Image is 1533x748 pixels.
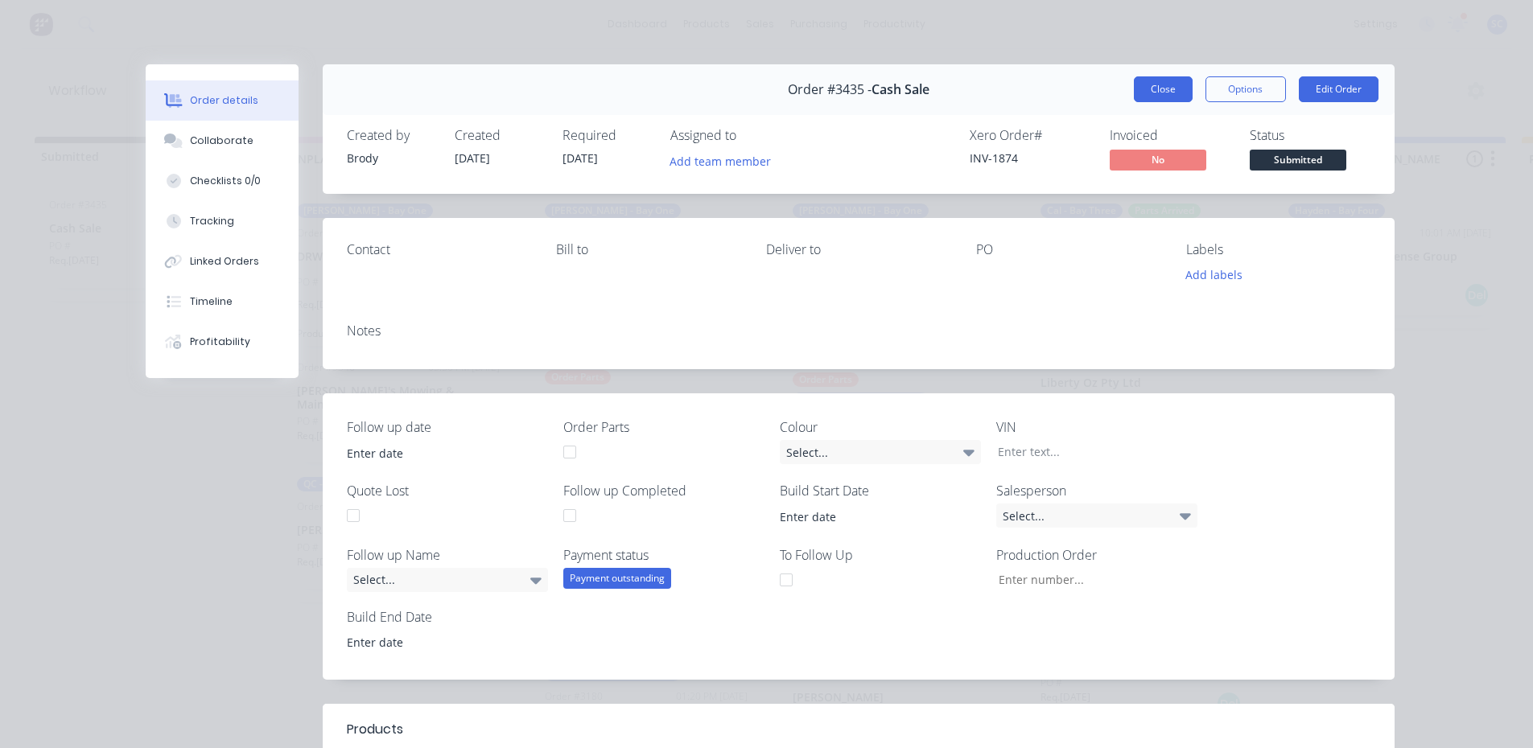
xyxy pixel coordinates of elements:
[1299,76,1378,102] button: Edit Order
[336,631,536,655] input: Enter date
[347,128,435,143] div: Created by
[563,568,671,589] div: Payment outstanding
[347,607,548,627] label: Build End Date
[996,503,1197,528] div: Select...
[985,568,1197,592] input: Enter number...
[190,174,261,188] div: Checklists 0/0
[563,417,764,437] label: Order Parts
[780,545,981,565] label: To Follow Up
[1250,150,1346,170] span: Submitted
[146,201,299,241] button: Tracking
[970,128,1090,143] div: Xero Order #
[347,150,435,166] div: Brody
[670,150,780,171] button: Add team member
[146,80,299,121] button: Order details
[347,568,548,592] div: Select...
[769,504,969,528] input: Enter date
[190,254,259,269] div: Linked Orders
[146,322,299,362] button: Profitability
[1110,128,1230,143] div: Invoiced
[1177,264,1251,286] button: Add labels
[996,545,1197,565] label: Production Order
[347,481,548,500] label: Quote Lost
[190,335,250,349] div: Profitability
[970,150,1090,166] div: INV-1874
[766,242,950,257] div: Deliver to
[347,720,403,739] div: Products
[563,150,598,166] span: [DATE]
[347,417,548,437] label: Follow up date
[780,417,981,437] label: Colour
[1250,150,1346,174] button: Submitted
[347,242,531,257] div: Contact
[455,128,543,143] div: Created
[190,93,258,108] div: Order details
[1205,76,1286,102] button: Options
[996,417,1197,437] label: VIN
[780,481,981,500] label: Build Start Date
[146,121,299,161] button: Collaborate
[146,241,299,282] button: Linked Orders
[780,440,981,464] div: Select...
[872,82,929,97] span: Cash Sale
[190,294,233,309] div: Timeline
[661,150,779,171] button: Add team member
[996,481,1197,500] label: Salesperson
[788,82,872,97] span: Order #3435 -
[1110,150,1206,170] span: No
[563,128,651,143] div: Required
[336,441,536,465] input: Enter date
[455,150,490,166] span: [DATE]
[347,323,1370,339] div: Notes
[347,545,548,565] label: Follow up Name
[1250,128,1370,143] div: Status
[563,545,764,565] label: Payment status
[1186,242,1370,257] div: Labels
[670,128,831,143] div: Assigned to
[190,214,234,228] div: Tracking
[190,134,253,148] div: Collaborate
[556,242,740,257] div: Bill to
[563,481,764,500] label: Follow up Completed
[146,282,299,322] button: Timeline
[146,161,299,201] button: Checklists 0/0
[1134,76,1193,102] button: Close
[976,242,1160,257] div: PO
